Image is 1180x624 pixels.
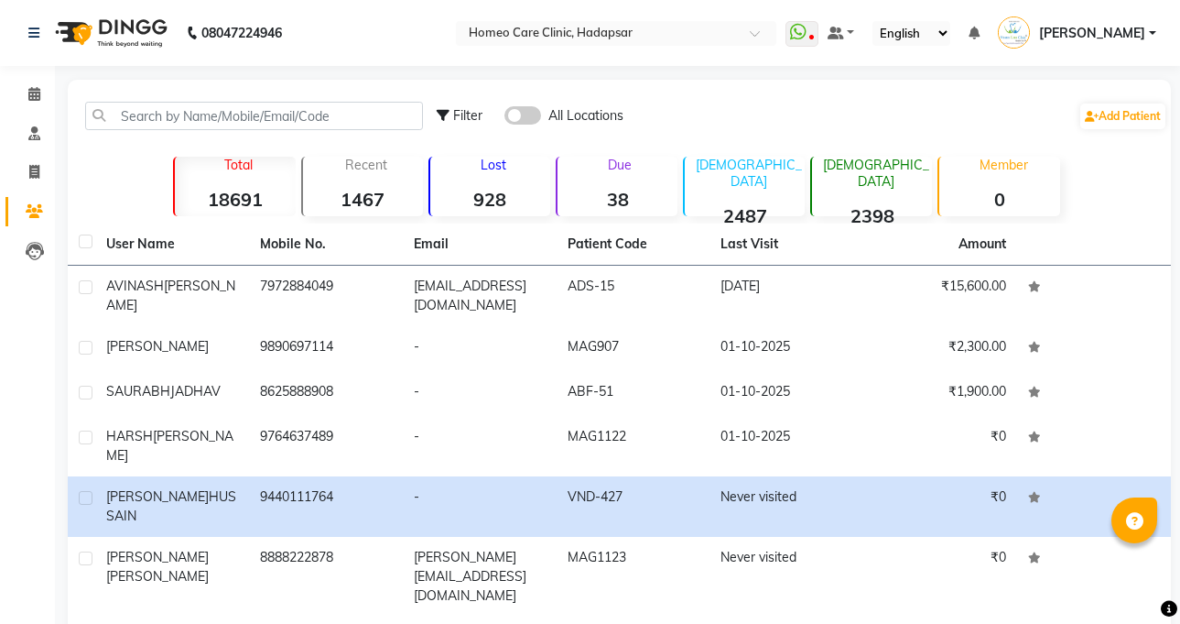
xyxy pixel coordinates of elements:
td: MAG1122 [557,416,710,476]
span: Filter [453,107,482,124]
span: All Locations [548,106,623,126]
td: 9440111764 [249,476,403,537]
p: Total [182,157,295,173]
td: Never visited [709,476,863,537]
span: [PERSON_NAME] [106,428,233,464]
td: 01-10-2025 [709,416,863,476]
td: MAG907 [557,326,710,371]
img: Dr Nupur Jain [998,16,1030,49]
td: [EMAIL_ADDRESS][DOMAIN_NAME] [403,266,557,326]
span: [PERSON_NAME] [106,549,209,565]
td: 8888222878 [249,537,403,617]
td: 9890697114 [249,326,403,371]
td: 01-10-2025 [709,326,863,371]
strong: 18691 [175,188,295,211]
th: User Name [95,224,249,266]
span: HARSH [106,428,153,444]
iframe: chat widget [1103,551,1162,606]
th: Amount [947,224,1017,265]
span: JADHAV [170,383,221,400]
td: MAG1123 [557,537,710,617]
td: Never visited [709,537,863,617]
span: [PERSON_NAME] [106,568,209,585]
td: ₹0 [863,476,1017,537]
td: ₹15,600.00 [863,266,1017,326]
span: [PERSON_NAME] [106,278,235,313]
input: Search by Name/Mobile/Email/Code [85,102,423,130]
td: 8625888908 [249,371,403,416]
td: ₹0 [863,416,1017,476]
td: VND-427 [557,476,710,537]
strong: 2487 [685,204,805,227]
a: Add Patient [1080,104,1165,129]
td: - [403,416,557,476]
span: [PERSON_NAME] [1039,24,1145,43]
img: logo [47,7,172,59]
strong: 1467 [303,188,423,211]
strong: 928 [430,188,550,211]
p: Recent [310,157,423,173]
strong: 38 [558,188,677,211]
th: Last Visit [709,224,863,266]
th: Mobile No. [249,224,403,266]
span: [PERSON_NAME] [106,338,209,355]
td: ADS-15 [557,266,710,326]
td: - [403,326,557,371]
p: [DEMOGRAPHIC_DATA] [819,157,932,190]
strong: 0 [939,188,1059,211]
strong: 2398 [812,204,932,227]
p: Member [947,157,1059,173]
span: AVINASH [106,278,164,294]
th: Email [403,224,557,266]
td: 7972884049 [249,266,403,326]
th: Patient Code [557,224,710,266]
td: 9764637489 [249,416,403,476]
p: Due [561,157,677,173]
p: Lost [438,157,550,173]
td: 01-10-2025 [709,371,863,416]
td: ABF-51 [557,371,710,416]
td: ₹1,900.00 [863,371,1017,416]
b: 08047224946 [201,7,282,59]
td: - [403,371,557,416]
td: [PERSON_NAME][EMAIL_ADDRESS][DOMAIN_NAME] [403,537,557,617]
span: SAURABH [106,383,170,400]
td: - [403,476,557,537]
td: ₹0 [863,537,1017,617]
td: ₹2,300.00 [863,326,1017,371]
p: [DEMOGRAPHIC_DATA] [692,157,805,190]
span: [PERSON_NAME] [106,488,209,505]
td: [DATE] [709,266,863,326]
